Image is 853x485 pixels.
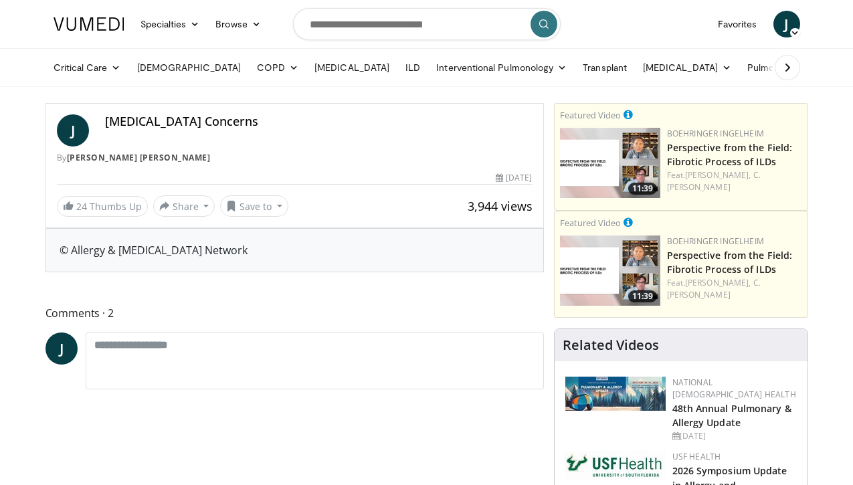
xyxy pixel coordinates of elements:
[306,54,397,81] a: [MEDICAL_DATA]
[685,169,751,181] a: [PERSON_NAME],
[428,54,575,81] a: Interventional Pulmonology
[560,128,660,198] a: 11:39
[57,114,89,147] a: J
[105,114,533,129] h4: [MEDICAL_DATA] Concerns
[672,451,721,462] a: USF Health
[153,195,215,217] button: Share
[496,172,532,184] div: [DATE]
[207,11,269,37] a: Browse
[57,152,533,164] div: By
[220,195,288,217] button: Save to
[710,11,765,37] a: Favorites
[45,54,129,81] a: Critical Care
[565,377,666,411] img: b90f5d12-84c1-472e-b843-5cad6c7ef911.jpg.150x105_q85_autocrop_double_scale_upscale_version-0.2.jpg
[560,109,621,121] small: Featured Video
[57,196,148,217] a: 24 Thumbs Up
[249,54,306,81] a: COPD
[667,141,793,168] a: Perspective from the Field: Fibrotic Process of ILDs
[667,249,793,276] a: Perspective from the Field: Fibrotic Process of ILDs
[667,277,802,301] div: Feat.
[628,183,657,195] span: 11:39
[560,235,660,306] a: 11:39
[45,332,78,365] a: J
[560,128,660,198] img: 0d260a3c-dea8-4d46-9ffd-2859801fb613.png.150x105_q85_crop-smart_upscale.png
[397,54,428,81] a: ILD
[672,377,796,400] a: National [DEMOGRAPHIC_DATA] Health
[129,54,249,81] a: [DEMOGRAPHIC_DATA]
[667,169,761,193] a: C. [PERSON_NAME]
[560,235,660,306] img: 0d260a3c-dea8-4d46-9ffd-2859801fb613.png.150x105_q85_crop-smart_upscale.png
[667,277,761,300] a: C. [PERSON_NAME]
[667,235,764,247] a: Boehringer Ingelheim
[667,128,764,139] a: Boehringer Ingelheim
[563,337,659,353] h4: Related Videos
[76,200,87,213] span: 24
[575,54,635,81] a: Transplant
[667,169,802,193] div: Feat.
[67,152,211,163] a: [PERSON_NAME] [PERSON_NAME]
[132,11,208,37] a: Specialties
[560,217,621,229] small: Featured Video
[635,54,739,81] a: [MEDICAL_DATA]
[672,402,791,429] a: 48th Annual Pulmonary & Allergy Update
[773,11,800,37] a: J
[672,430,797,442] div: [DATE]
[60,242,530,258] div: © Allergy & [MEDICAL_DATA] Network
[293,8,561,40] input: Search topics, interventions
[45,304,544,322] span: Comments 2
[565,451,666,480] img: 6ba8804a-8538-4002-95e7-a8f8012d4a11.png.150x105_q85_autocrop_double_scale_upscale_version-0.2.jpg
[468,198,533,214] span: 3,944 views
[54,17,124,31] img: VuMedi Logo
[685,277,751,288] a: [PERSON_NAME],
[628,290,657,302] span: 11:39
